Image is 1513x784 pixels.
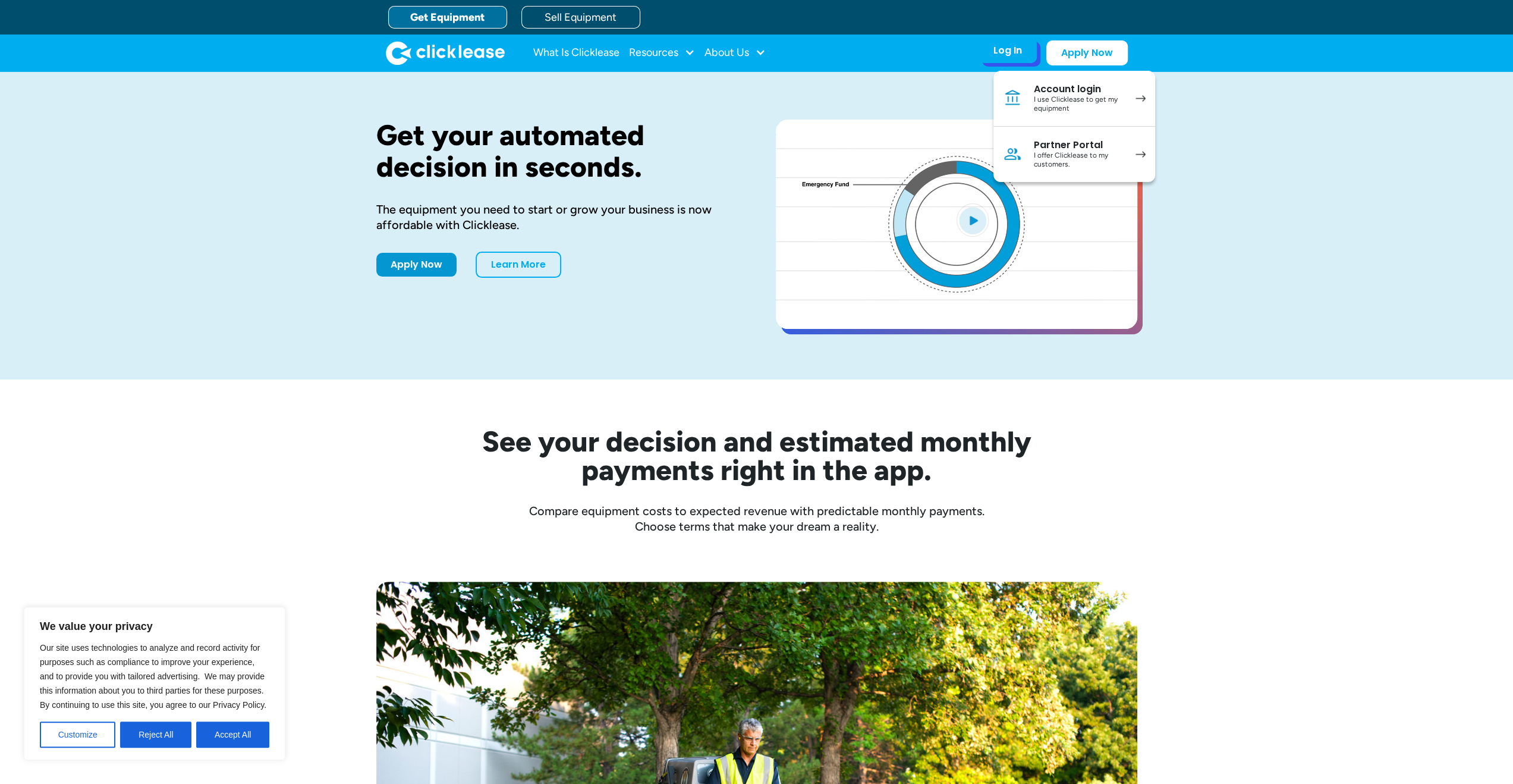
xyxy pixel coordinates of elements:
img: arrow [1135,95,1146,102]
img: Clicklease logo [386,41,505,65]
div: We value your privacy [24,607,285,760]
div: Partner Portal [1034,139,1124,151]
a: Apply Now [376,253,457,277]
img: Bank icon [1003,89,1022,108]
img: arrow [1135,151,1146,158]
a: Partner PortalI offer Clicklease to my customers. [993,127,1155,182]
div: Account login [1034,83,1124,95]
h1: Get your automated decision in seconds. [376,120,738,183]
nav: Log In [993,71,1155,182]
div: The equipment you need to start or grow your business is now affordable with Clicklease. [376,202,738,233]
div: I offer Clicklease to my customers. [1034,151,1124,170]
div: I use Clicklease to get my equipment [1034,95,1124,114]
a: Learn More [476,252,561,278]
a: Get Equipment [388,6,507,29]
a: Account loginI use Clicklease to get my equipment [993,71,1155,127]
a: open lightbox [776,120,1137,329]
span: Our site uses technologies to analyze and record activity for purposes such as compliance to impr... [40,643,266,710]
a: Apply Now [1046,40,1128,65]
a: home [386,41,505,65]
div: About Us [704,41,766,65]
button: Customize [40,722,115,748]
div: Log In [993,45,1022,57]
h2: See your decision and estimated monthly payments right in the app. [424,427,1090,484]
button: Accept All [196,722,269,748]
img: Person icon [1003,145,1022,164]
p: We value your privacy [40,619,269,634]
a: What Is Clicklease [533,41,619,65]
div: Resources [629,41,695,65]
img: Blue play button logo on a light blue circular background [957,203,989,237]
a: Sell Equipment [521,6,640,29]
button: Reject All [120,722,191,748]
div: Compare equipment costs to expected revenue with predictable monthly payments. Choose terms that ... [376,503,1137,534]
